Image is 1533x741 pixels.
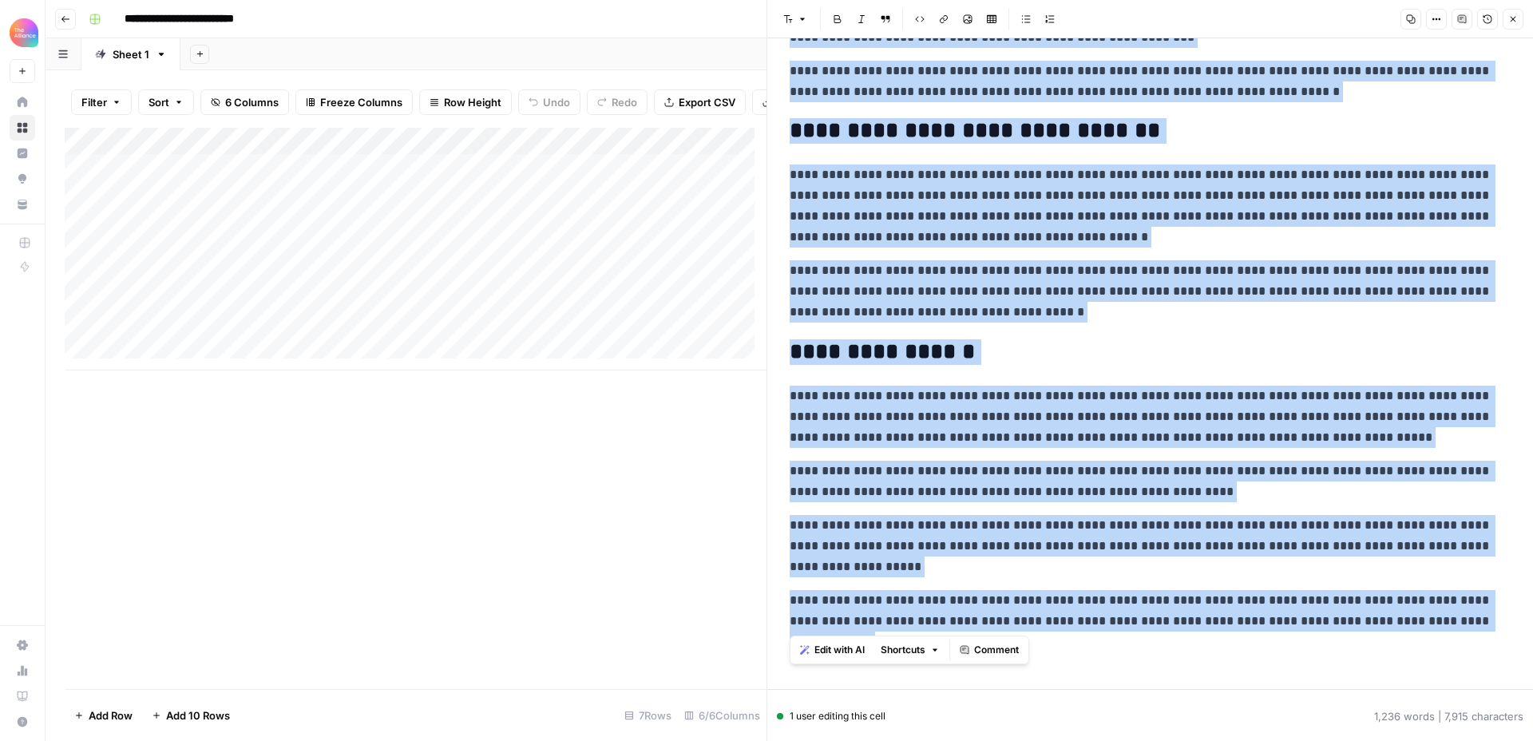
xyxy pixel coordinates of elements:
[81,38,180,70] a: Sheet 1
[654,89,746,115] button: Export CSV
[200,89,289,115] button: 6 Columns
[10,709,35,735] button: Help + Support
[10,13,35,53] button: Workspace: Alliance
[543,94,570,110] span: Undo
[777,709,885,723] div: 1 user editing this cell
[874,640,946,660] button: Shortcuts
[138,89,194,115] button: Sort
[295,89,413,115] button: Freeze Columns
[10,632,35,658] a: Settings
[113,46,149,62] div: Sheet 1
[794,640,871,660] button: Edit with AI
[10,684,35,709] a: Learning Hub
[974,643,1019,657] span: Comment
[225,94,279,110] span: 6 Columns
[678,703,766,728] div: 6/6 Columns
[518,89,580,115] button: Undo
[587,89,648,115] button: Redo
[142,703,240,728] button: Add 10 Rows
[881,643,925,657] span: Shortcuts
[444,94,501,110] span: Row Height
[419,89,512,115] button: Row Height
[679,94,735,110] span: Export CSV
[10,89,35,115] a: Home
[166,707,230,723] span: Add 10 Rows
[81,94,107,110] span: Filter
[10,658,35,684] a: Usage
[10,18,38,47] img: Alliance Logo
[10,166,35,192] a: Opportunities
[612,94,637,110] span: Redo
[814,643,865,657] span: Edit with AI
[65,703,142,728] button: Add Row
[10,115,35,141] a: Browse
[953,640,1025,660] button: Comment
[320,94,402,110] span: Freeze Columns
[1374,708,1523,724] div: 1,236 words | 7,915 characters
[89,707,133,723] span: Add Row
[10,141,35,166] a: Insights
[149,94,169,110] span: Sort
[618,703,678,728] div: 7 Rows
[71,89,132,115] button: Filter
[10,192,35,217] a: Your Data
